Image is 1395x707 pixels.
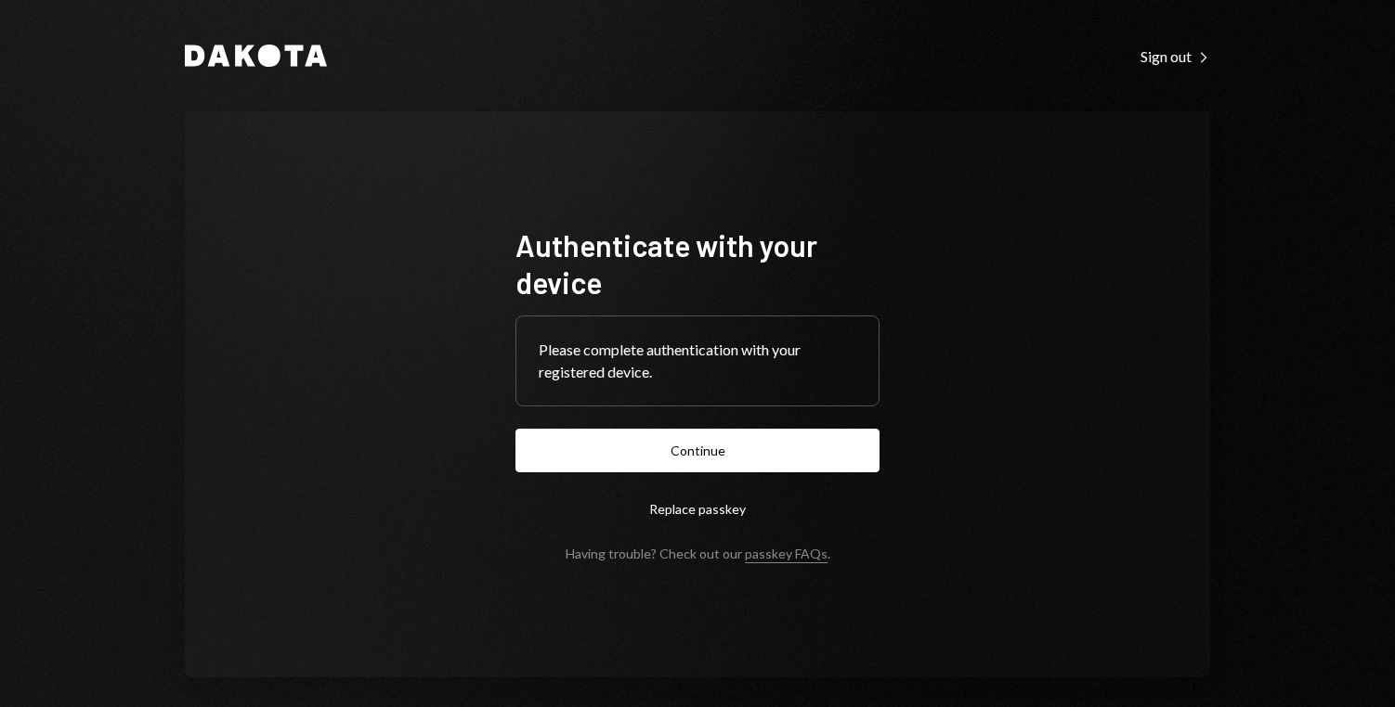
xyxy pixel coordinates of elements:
div: Sign out [1141,47,1210,66]
a: passkey FAQs [745,546,828,563]
button: Replace passkey [515,487,880,531]
a: Sign out [1141,45,1210,66]
button: Continue [515,429,880,472]
div: Having trouble? Check out our . [566,546,830,561]
h1: Authenticate with your device [515,226,880,301]
div: Please complete authentication with your registered device. [539,339,856,383]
